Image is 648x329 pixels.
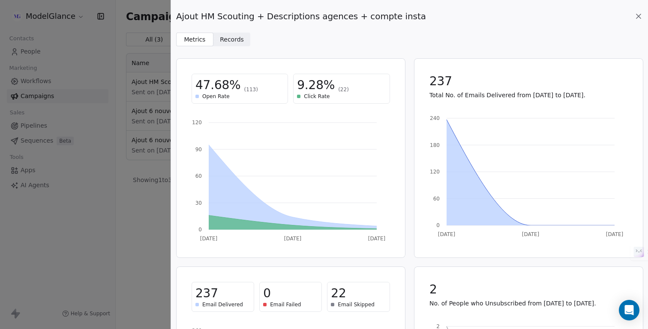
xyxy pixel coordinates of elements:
img: website_grey.svg [14,22,21,29]
div: Open Intercom Messenger [619,300,639,320]
span: 237 [429,74,452,89]
tspan: 120 [430,169,440,175]
div: Domaine [44,55,66,60]
div: Domaine: [DOMAIN_NAME] [22,22,97,29]
tspan: 60 [195,173,202,179]
span: 22 [331,286,346,301]
img: tab_keywords_by_traffic_grey.svg [97,54,104,61]
span: Click Rate [304,93,330,100]
span: Email Skipped [338,301,375,308]
span: 9.28% [297,78,335,93]
p: No. of People who Unsubscribed from [DATE] to [DATE]. [429,299,628,308]
tspan: 30 [195,200,202,206]
img: tab_domain_overview_orange.svg [35,54,42,61]
tspan: [DATE] [438,231,455,237]
span: 2 [429,282,437,297]
span: Email Failed [270,301,301,308]
tspan: [DATE] [522,231,539,237]
span: Open Rate [202,93,230,100]
tspan: [DATE] [284,236,302,242]
span: 237 [195,286,218,301]
span: (113) [244,86,258,93]
span: 0 [263,286,271,301]
tspan: 120 [192,120,202,126]
span: Ajout HM Scouting + Descriptions agences + compte insta [176,10,426,22]
tspan: 60 [433,196,439,202]
div: Mots-clés [107,55,131,60]
span: Email Delivered [202,301,243,308]
tspan: [DATE] [606,231,623,237]
p: Total No. of Emails Delivered from [DATE] to [DATE]. [429,91,628,99]
tspan: [DATE] [368,236,386,242]
tspan: 90 [195,147,202,153]
img: logo_orange.svg [14,14,21,21]
span: Records [220,35,244,44]
tspan: 0 [198,227,202,233]
span: (22) [338,86,349,93]
tspan: [DATE] [200,236,218,242]
tspan: 0 [436,222,440,228]
tspan: 180 [430,142,440,148]
tspan: 240 [430,115,440,121]
span: 47.68% [195,78,241,93]
div: v 4.0.24 [24,14,42,21]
